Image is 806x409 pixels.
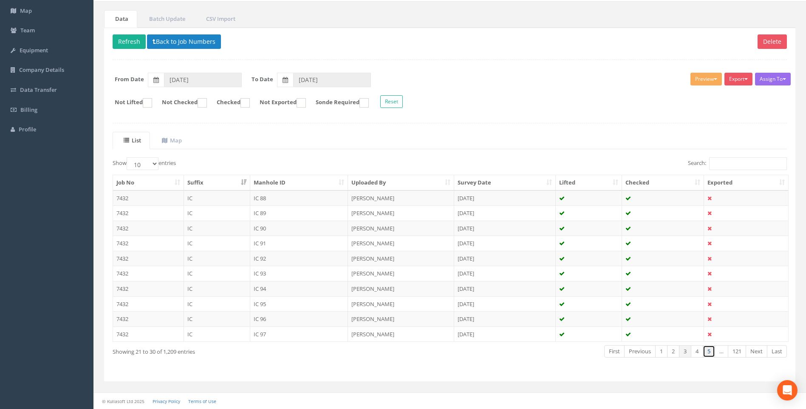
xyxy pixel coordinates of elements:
a: 3 [679,345,691,358]
button: Delete [758,34,787,49]
td: IC [184,296,250,312]
span: Map [20,7,32,14]
th: Exported: activate to sort column ascending [704,175,788,190]
td: IC 88 [250,190,348,206]
td: [PERSON_NAME] [348,327,454,342]
div: Open Intercom Messenger [777,380,798,400]
td: [PERSON_NAME] [348,236,454,251]
a: List [113,132,150,149]
td: IC [184,266,250,281]
a: Next [746,345,767,358]
td: [PERSON_NAME] [348,311,454,327]
span: Team [20,26,35,34]
a: Previous [624,345,656,358]
a: Privacy Policy [153,398,180,404]
label: Not Exported [251,98,306,108]
a: 4 [691,345,703,358]
td: 7432 [113,251,184,266]
td: IC [184,327,250,342]
td: [DATE] [454,266,556,281]
td: [PERSON_NAME] [348,221,454,236]
a: 1 [655,345,667,358]
label: Show entries [113,157,176,170]
td: IC [184,311,250,327]
td: IC 91 [250,236,348,251]
uib-tab-heading: List [124,136,141,144]
a: Terms of Use [188,398,216,404]
td: 7432 [113,190,184,206]
label: From Date [115,75,144,83]
td: [PERSON_NAME] [348,251,454,266]
a: First [604,345,625,358]
label: To Date [252,75,273,83]
td: [PERSON_NAME] [348,281,454,296]
button: Preview [690,73,722,85]
a: Map [151,132,191,149]
uib-tab-heading: Map [162,136,182,144]
td: [DATE] [454,221,556,236]
button: Refresh [113,34,146,49]
td: IC 95 [250,296,348,312]
td: 7432 [113,236,184,251]
a: 121 [728,345,746,358]
td: [PERSON_NAME] [348,190,454,206]
td: IC [184,236,250,251]
th: Manhole ID: activate to sort column ascending [250,175,348,190]
span: Billing [20,106,37,114]
span: Profile [19,125,36,133]
th: Lifted: activate to sort column ascending [556,175,622,190]
span: Equipment [20,46,48,54]
td: 7432 [113,327,184,342]
button: Export [724,73,752,85]
td: [DATE] [454,190,556,206]
td: IC [184,221,250,236]
td: IC [184,205,250,221]
span: Company Details [19,66,64,74]
th: Survey Date: activate to sort column ascending [454,175,556,190]
td: IC [184,190,250,206]
input: Search: [709,157,787,170]
label: Not Lifted [106,98,152,108]
td: [PERSON_NAME] [348,205,454,221]
input: To Date [293,73,371,87]
td: [DATE] [454,296,556,312]
td: IC 92 [250,251,348,266]
td: IC 90 [250,221,348,236]
a: 2 [667,345,679,358]
a: Batch Update [138,10,194,28]
a: CSV Import [195,10,244,28]
td: 7432 [113,221,184,236]
a: 5 [703,345,715,358]
td: IC 94 [250,281,348,296]
label: Not Checked [153,98,207,108]
small: © Kullasoft Ltd 2025 [102,398,144,404]
td: IC [184,281,250,296]
select: Showentries [127,157,158,170]
td: IC 93 [250,266,348,281]
td: [DATE] [454,251,556,266]
label: Checked [208,98,250,108]
td: IC 96 [250,311,348,327]
td: 7432 [113,205,184,221]
td: [PERSON_NAME] [348,296,454,312]
th: Checked: activate to sort column ascending [622,175,704,190]
a: … [715,345,728,358]
button: Back to Job Numbers [147,34,221,49]
th: Suffix: activate to sort column ascending [184,175,250,190]
th: Job No: activate to sort column ascending [113,175,184,190]
label: Sonde Required [307,98,369,108]
td: [DATE] [454,327,556,342]
button: Assign To [755,73,791,85]
td: 7432 [113,281,184,296]
input: From Date [164,73,242,87]
td: IC 97 [250,327,348,342]
td: [DATE] [454,205,556,221]
td: [DATE] [454,236,556,251]
td: [PERSON_NAME] [348,266,454,281]
span: Data Transfer [20,86,57,94]
td: 7432 [113,266,184,281]
div: Showing 21 to 30 of 1,209 entries [113,344,386,356]
label: Search: [688,157,787,170]
td: [DATE] [454,281,556,296]
button: Reset [380,95,403,108]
